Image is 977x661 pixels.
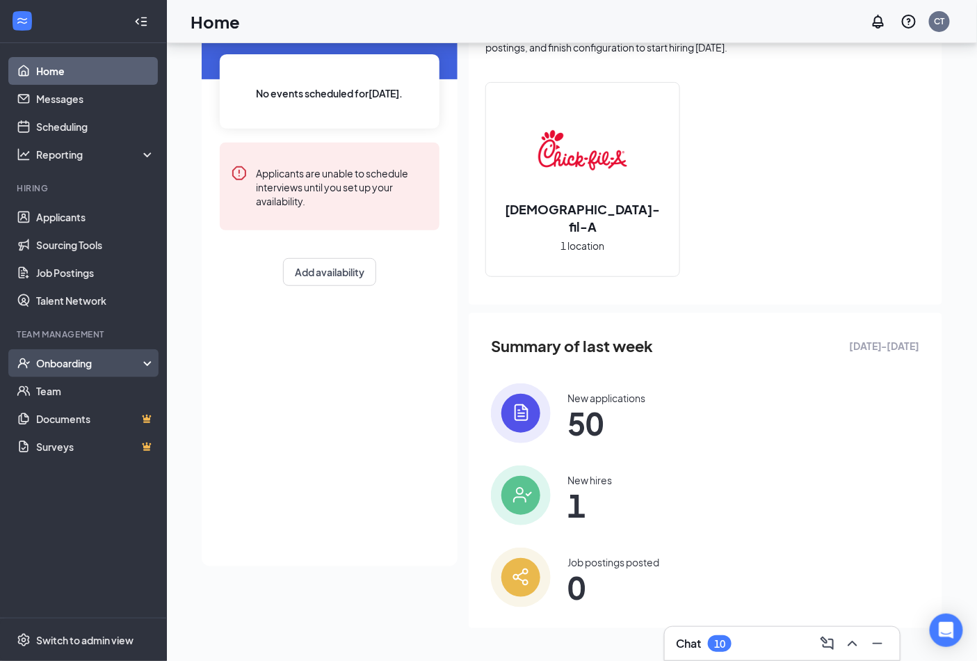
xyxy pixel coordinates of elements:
svg: Collapse [134,15,148,29]
div: Hiring [17,182,152,194]
div: CT [935,15,945,27]
svg: QuestionInfo [901,13,917,30]
svg: ChevronUp [844,635,861,652]
h1: Home [191,10,240,33]
button: ChevronUp [841,632,864,655]
img: icon [491,383,551,443]
a: Job Postings [36,259,155,287]
div: Open Intercom Messenger [930,614,963,647]
div: Job postings posted [567,555,659,569]
div: 10 [714,638,725,650]
svg: UserCheck [17,356,31,370]
a: Team [36,377,155,405]
svg: Minimize [869,635,886,652]
button: Add availability [283,258,376,286]
div: New hires [567,473,612,487]
h3: Chat [676,636,701,651]
h2: [DEMOGRAPHIC_DATA]-fil-A [486,200,679,235]
a: SurveysCrown [36,433,155,461]
a: DocumentsCrown [36,405,155,433]
svg: WorkstreamLogo [15,14,29,28]
div: Reporting [36,148,156,161]
a: Messages [36,85,155,113]
span: 0 [567,575,659,600]
div: New applications [567,391,645,405]
div: Switch to admin view [36,633,134,647]
button: ComposeMessage [816,632,839,655]
svg: Notifications [870,13,887,30]
svg: Analysis [17,148,31,161]
span: [DATE] - [DATE] [849,338,920,353]
img: icon [491,548,551,607]
span: 1 location [561,238,605,253]
div: Applicants are unable to schedule interviews until you set up your availability. [256,165,428,208]
a: Sourcing Tools [36,231,155,259]
svg: Settings [17,633,31,647]
a: Scheduling [36,113,155,141]
span: 50 [567,411,645,436]
img: Chick-fil-A [538,106,627,195]
div: Team Management [17,328,152,340]
span: 1 [567,493,612,518]
span: Summary of last week [491,334,653,358]
a: Talent Network [36,287,155,314]
span: No events scheduled for [DATE] . [257,86,403,101]
a: Applicants [36,203,155,231]
button: Minimize [866,632,889,655]
a: Home [36,57,155,85]
div: Onboarding [36,356,143,370]
svg: ComposeMessage [819,635,836,652]
img: icon [491,465,551,525]
svg: Error [231,165,248,182]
